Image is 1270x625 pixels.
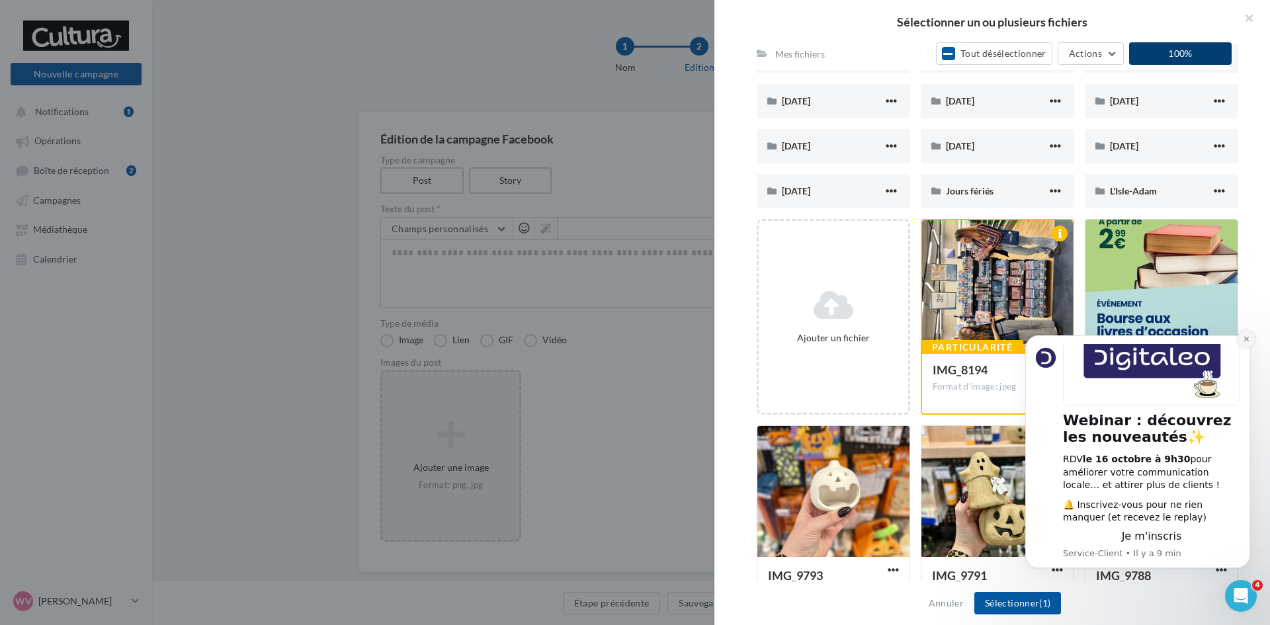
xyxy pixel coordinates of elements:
[1140,48,1221,59] span: 100%
[1225,580,1257,612] iframe: Intercom live chat
[736,16,1249,28] h2: Sélectionner un ou plusieurs fichiers
[775,48,825,61] div: Mes fichiers
[1058,42,1124,65] button: Actions
[1129,42,1232,65] button: 100%
[923,595,969,611] button: Annuler
[974,592,1061,614] button: Sélectionner(1)
[936,42,1052,65] button: Tout désélectionner
[1252,580,1263,591] span: 4
[1005,319,1270,618] iframe: Intercom notifications message
[1069,48,1102,59] span: Actions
